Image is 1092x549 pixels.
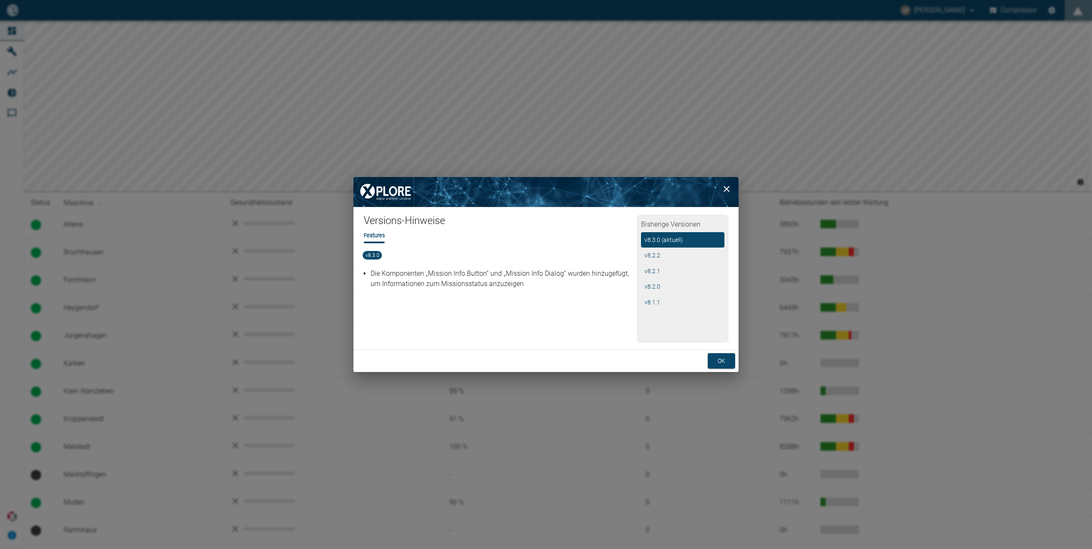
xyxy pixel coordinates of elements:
p: Die Komponenten „Mission Info Button“ und „Mission Info Dialog“ wurden hinzugefügt, um Informatio... [371,269,635,289]
img: background image [353,177,739,207]
h2: Bisherige Versionen [641,218,724,232]
h1: Versions-Hinweise [364,214,637,231]
button: v8.2.2 [641,248,724,263]
li: Features [364,231,385,239]
button: v8.2.0 [641,279,724,295]
button: close [718,180,735,198]
button: v8.1.1 [641,295,724,310]
button: v8.3.0 (aktuell) [641,232,724,248]
img: XPLORE Logo [353,177,418,207]
span: v8.3.0 [363,251,382,260]
button: v8.2.1 [641,263,724,279]
button: ok [708,353,735,369]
